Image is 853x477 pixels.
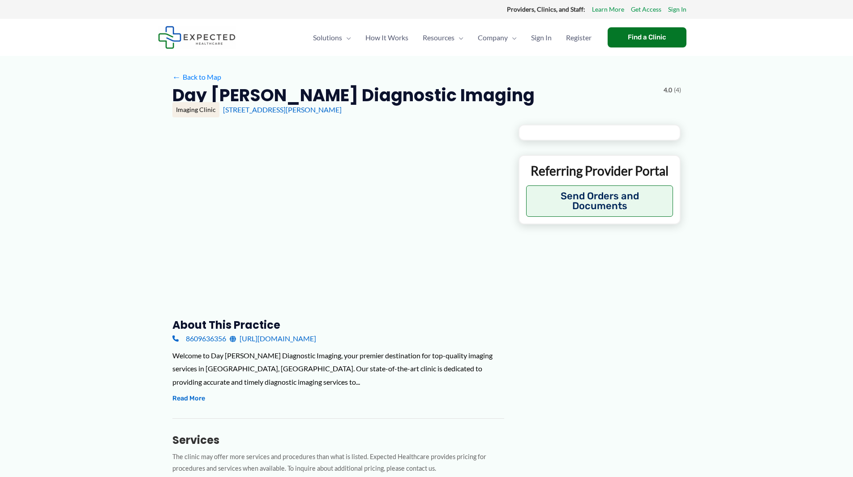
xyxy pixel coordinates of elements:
span: Menu Toggle [508,22,517,53]
span: Register [566,22,592,53]
a: [URL][DOMAIN_NAME] [230,332,316,345]
h3: Services [172,433,504,447]
nav: Primary Site Navigation [306,22,599,53]
div: Welcome to Day [PERSON_NAME] Diagnostic Imaging, your premier destination for top-quality imaging... [172,349,504,389]
span: Sign In [531,22,552,53]
span: Menu Toggle [454,22,463,53]
a: Get Access [631,4,661,15]
a: 8609636356 [172,332,226,345]
span: Menu Toggle [342,22,351,53]
a: CompanyMenu Toggle [471,22,524,53]
button: Read More [172,393,205,404]
a: Find a Clinic [608,27,686,47]
img: Expected Healthcare Logo - side, dark font, small [158,26,236,49]
p: The clinic may offer more services and procedures than what is listed. Expected Healthcare provid... [172,451,504,475]
a: ResourcesMenu Toggle [416,22,471,53]
span: How It Works [365,22,408,53]
a: How It Works [358,22,416,53]
strong: Providers, Clinics, and Staff: [507,5,585,13]
p: Referring Provider Portal [526,163,673,179]
span: Company [478,22,508,53]
a: [STREET_ADDRESS][PERSON_NAME] [223,105,342,114]
h2: Day [PERSON_NAME] Diagnostic Imaging [172,84,535,106]
a: SolutionsMenu Toggle [306,22,358,53]
span: 4.0 [664,84,672,96]
a: Register [559,22,599,53]
span: (4) [674,84,681,96]
h3: About this practice [172,318,504,332]
a: Learn More [592,4,624,15]
span: ← [172,73,181,81]
a: Sign In [668,4,686,15]
div: Imaging Clinic [172,102,219,117]
span: Resources [423,22,454,53]
a: ←Back to Map [172,70,221,84]
button: Send Orders and Documents [526,185,673,217]
span: Solutions [313,22,342,53]
a: Sign In [524,22,559,53]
